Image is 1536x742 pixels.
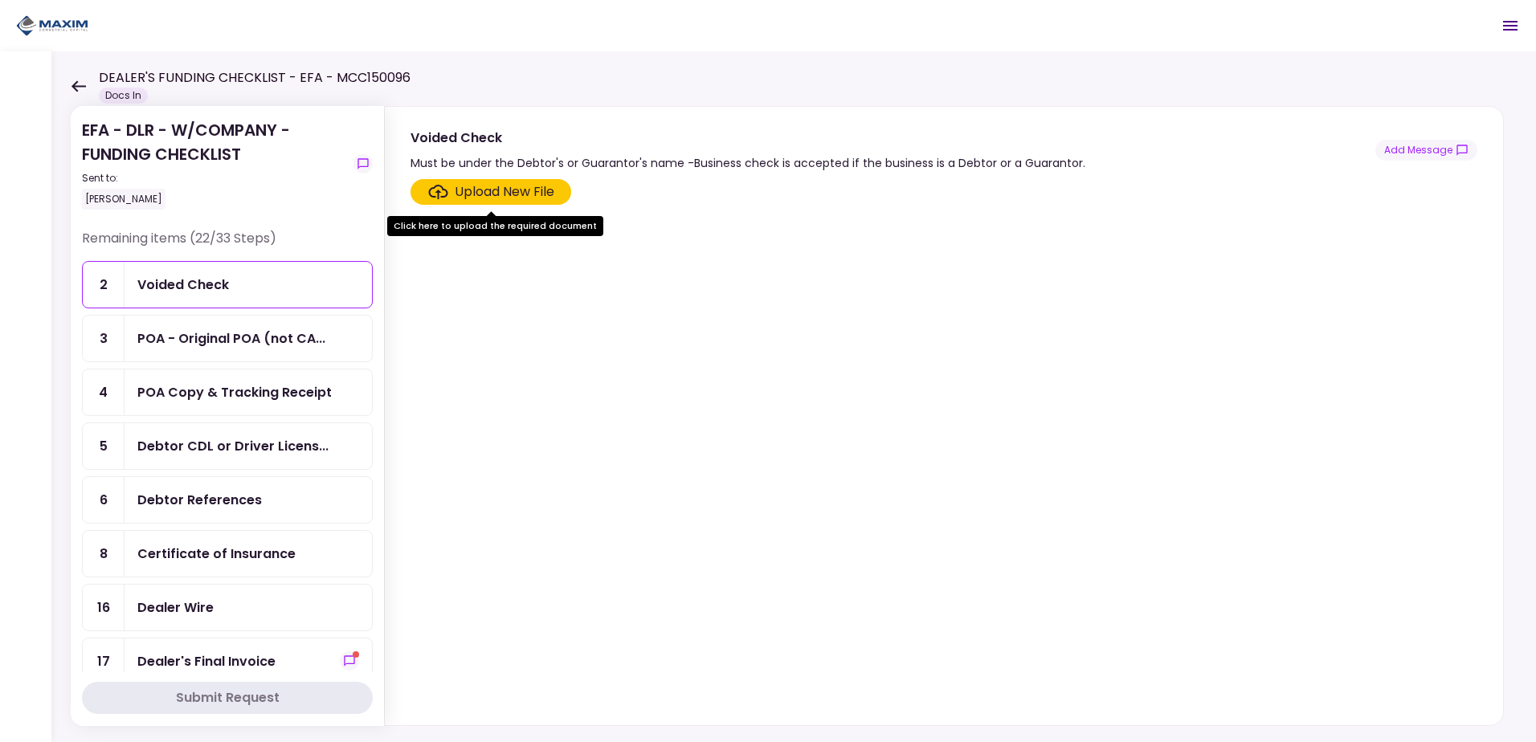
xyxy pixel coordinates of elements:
[82,189,165,210] div: [PERSON_NAME]
[82,530,373,577] a: 8Certificate of Insurance
[384,106,1504,726] div: Voided CheckMust be under the Debtor's or Guarantor's name -Business check is accepted if the bus...
[82,118,347,210] div: EFA - DLR - W/COMPANY - FUNDING CHECKLIST
[137,544,296,564] div: Certificate of Insurance
[387,216,603,236] div: Click here to upload the required document
[137,597,214,618] div: Dealer Wire
[82,584,373,631] a: 16Dealer Wire
[83,477,125,523] div: 6
[137,651,276,671] div: Dealer's Final Invoice
[83,531,125,577] div: 8
[1375,140,1477,161] button: show-messages
[99,88,148,104] div: Docs In
[82,171,347,185] div: Sent to:
[82,261,373,308] a: 2Voided Check
[411,128,1085,148] div: Voided Check
[82,638,373,685] a: 17Dealer's Final Invoiceshow-messages
[16,14,88,38] img: Partner icon
[83,369,125,415] div: 4
[82,422,373,470] a: 5Debtor CDL or Driver License
[1491,6,1530,45] button: Open menu
[137,275,229,295] div: Voided Check
[83,423,125,469] div: 5
[411,179,571,205] span: Click here to upload the required document
[83,262,125,308] div: 2
[82,369,373,416] a: 4POA Copy & Tracking Receipt
[353,154,373,173] button: show-messages
[82,315,373,362] a: 3POA - Original POA (not CA or GA) (Received in house)
[411,153,1085,173] div: Must be under the Debtor's or Guarantor's name -Business check is accepted if the business is a D...
[137,328,325,349] div: POA - Original POA (not CA or GA) (Received in house)
[340,651,359,671] button: show-messages
[82,682,373,714] button: Submit Request
[137,382,332,402] div: POA Copy & Tracking Receipt
[455,182,554,202] div: Upload New File
[82,229,373,261] div: Remaining items (22/33 Steps)
[99,68,411,88] h1: DEALER'S FUNDING CHECKLIST - EFA - MCC150096
[82,476,373,524] a: 6Debtor References
[83,638,125,684] div: 17
[83,316,125,361] div: 3
[176,688,280,707] div: Submit Request
[137,490,262,510] div: Debtor References
[83,585,125,630] div: 16
[137,436,329,456] div: Debtor CDL or Driver License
